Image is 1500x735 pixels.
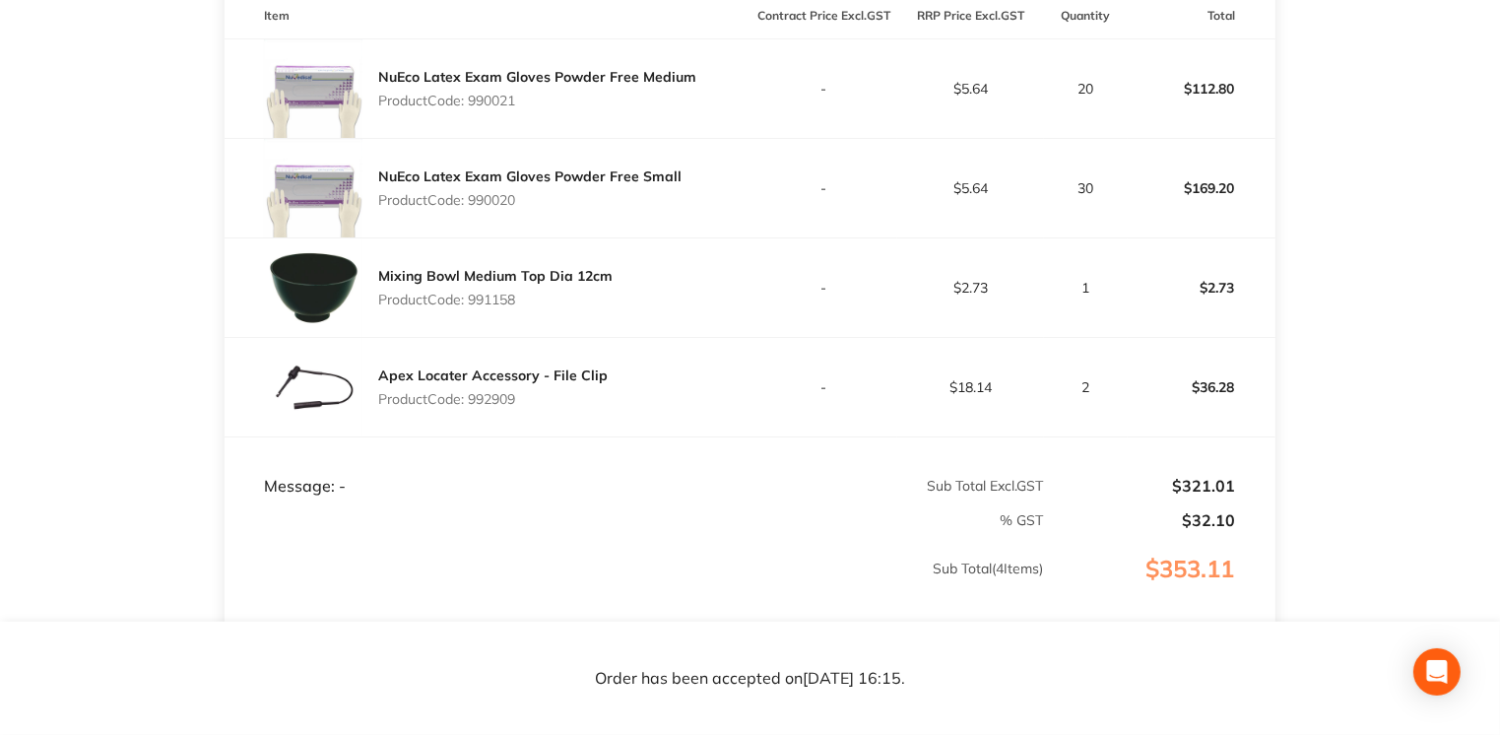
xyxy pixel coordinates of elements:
div: Open Intercom Messenger [1413,648,1461,696]
a: NuEco Latex Exam Gloves Powder Free Medium [378,68,696,86]
p: 2 [1045,379,1127,395]
p: $2.73 [898,280,1043,296]
a: Mixing Bowl Medium Top Dia 12cm [378,267,613,285]
p: - [751,280,896,296]
p: 1 [1045,280,1127,296]
p: 30 [1045,180,1127,196]
p: $353.11 [1045,556,1274,623]
p: $5.64 [898,180,1043,196]
p: Product Code: 990021 [378,93,696,108]
p: - [751,81,896,97]
td: Message: - [225,436,750,496]
p: Product Code: 992909 [378,391,608,407]
img: MTQ0cHcwOQ [264,139,362,237]
p: Product Code: 991158 [378,292,613,307]
p: $321.01 [1045,477,1236,495]
a: NuEco Latex Exam Gloves Powder Free Small [378,167,682,185]
p: $36.28 [1129,364,1273,411]
p: $32.10 [1045,511,1236,529]
p: Order has been accepted on [DATE] 16:15 . [595,670,905,688]
p: $18.14 [898,379,1043,395]
img: NXA4MXpzYg [264,39,362,138]
p: Sub Total Excl. GST [751,478,1044,494]
img: ZXpiNmMxNQ [264,338,362,436]
p: - [751,180,896,196]
p: - [751,379,896,395]
p: % GST [226,512,1043,528]
p: $112.80 [1129,65,1273,112]
p: Sub Total ( 4 Items) [226,561,1043,616]
p: $5.64 [898,81,1043,97]
p: $169.20 [1129,165,1273,212]
p: $2.73 [1129,264,1273,311]
p: Product Code: 990020 [378,192,682,208]
img: aG9iY28xZg [264,238,362,337]
a: Apex Locater Accessory - File Clip [378,367,608,384]
p: 20 [1045,81,1127,97]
